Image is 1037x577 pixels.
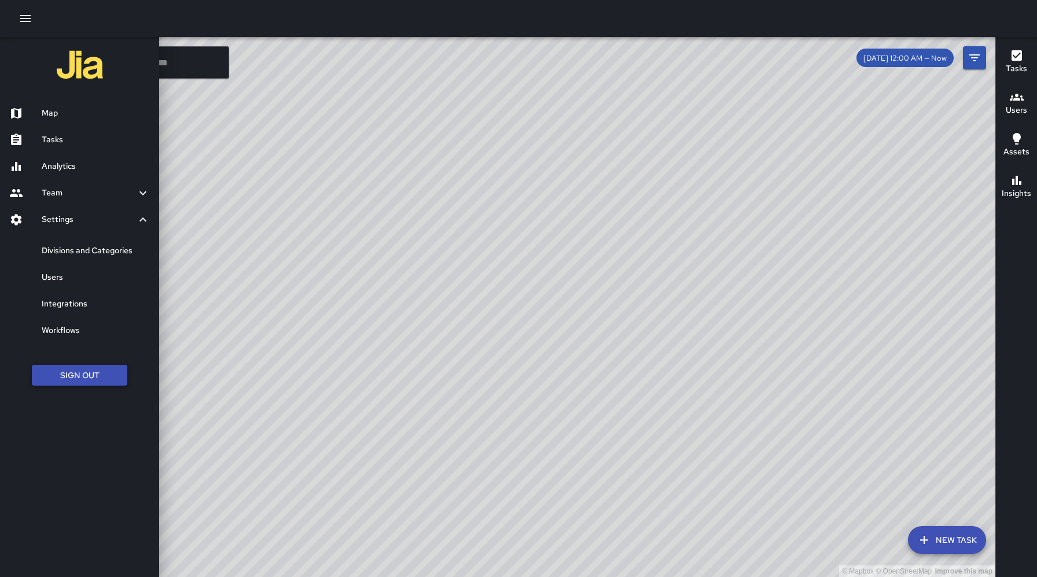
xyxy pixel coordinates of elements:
h6: Tasks [1006,62,1027,75]
h6: Assets [1003,146,1029,158]
h6: Integrations [42,298,150,310]
h6: Team [42,187,136,199]
h6: Users [42,271,150,284]
h6: Users [1006,104,1027,117]
h6: Insights [1002,187,1031,200]
h6: Divisions and Categories [42,245,150,257]
h6: Settings [42,213,136,226]
button: New Task [908,526,986,554]
h6: Analytics [42,160,150,173]
img: jia-logo [57,42,103,88]
h6: Tasks [42,134,150,146]
button: Sign Out [32,365,127,386]
h6: Map [42,107,150,120]
h6: Workflows [42,324,150,337]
